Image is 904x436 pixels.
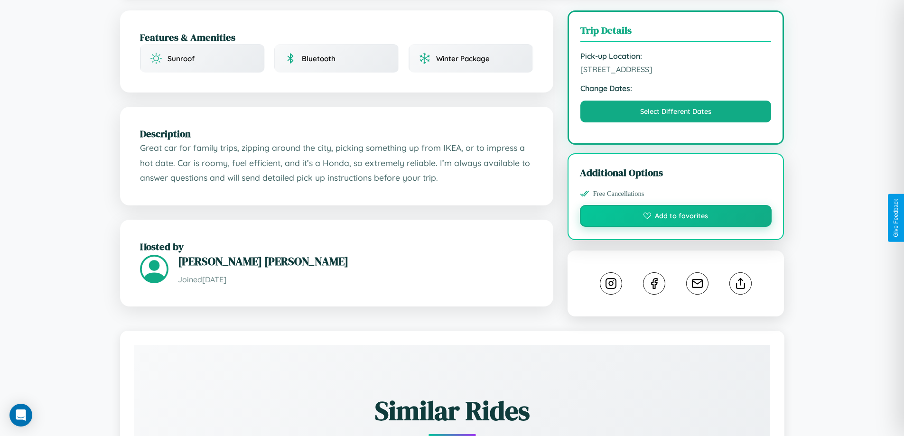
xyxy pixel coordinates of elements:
[893,199,899,237] div: Give Feedback
[580,166,772,179] h3: Additional Options
[580,101,772,122] button: Select Different Dates
[178,253,533,269] h3: [PERSON_NAME] [PERSON_NAME]
[580,83,772,93] strong: Change Dates:
[140,127,533,140] h2: Description
[9,404,32,427] div: Open Intercom Messenger
[168,392,737,429] h2: Similar Rides
[436,54,490,63] span: Winter Package
[178,273,533,287] p: Joined [DATE]
[140,140,533,186] p: Great car for family trips, zipping around the city, picking something up from IKEA, or to impres...
[580,205,772,227] button: Add to favorites
[593,190,644,198] span: Free Cancellations
[302,54,336,63] span: Bluetooth
[580,23,772,42] h3: Trip Details
[140,240,533,253] h2: Hosted by
[580,65,772,74] span: [STREET_ADDRESS]
[140,30,533,44] h2: Features & Amenities
[168,54,195,63] span: Sunroof
[580,51,772,61] strong: Pick-up Location:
